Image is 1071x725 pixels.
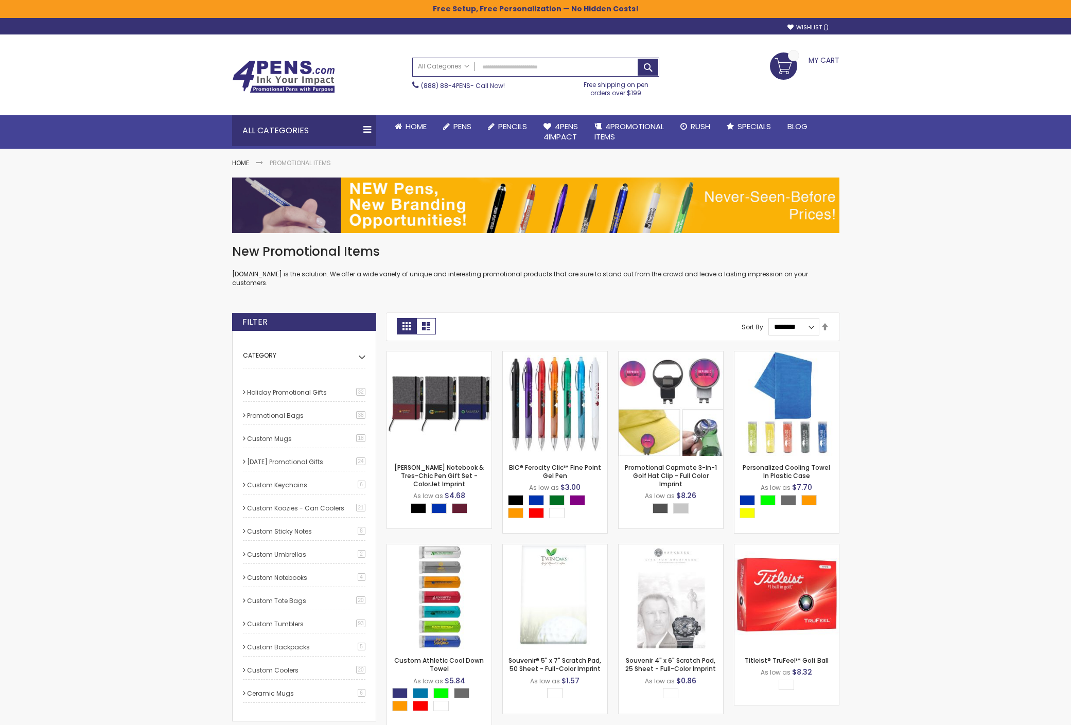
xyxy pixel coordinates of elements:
a: 4PROMOTIONALITEMS [586,115,672,149]
span: 2 [358,550,365,558]
img: Personalized Cooling Towel In Plastic Case [734,351,839,456]
span: As low as [413,677,443,685]
div: Orange [392,701,408,711]
span: $7.70 [792,482,812,492]
div: Red [529,508,544,518]
div: Gunmetal [653,503,668,514]
img: Promotional Capmate 3-in-1 Golf Hat Clip - Full Color Imprint [619,351,723,456]
div: Free shipping on pen orders over $199 [573,77,659,97]
a: Personalized Cooling Towel In Plastic Case [743,463,830,480]
span: 24 [356,457,365,465]
h1: New Promotional Items [232,243,839,260]
div: White [663,688,678,698]
span: 4PROMOTIONAL ITEMS [594,121,664,142]
div: Green [549,495,565,505]
span: As low as [530,677,560,685]
a: Promotional Capmate 3-in-1 Golf Hat Clip - Full Color Imprint [625,463,717,488]
a: Titleist® TruFeel™ Golf Ball [734,544,839,553]
span: As low as [529,483,559,492]
span: $0.86 [676,676,696,686]
span: 20 [356,666,365,674]
a: Custom Koozies - Can Coolers [244,504,348,512]
div: White [549,508,565,518]
div: Royal Blue [392,688,408,698]
span: Pencils [498,121,527,132]
span: 20 [356,596,365,604]
span: $3.00 [560,482,581,492]
dt: Category [243,344,365,368]
a: Pencils [480,115,535,138]
a: Rush [672,115,718,138]
span: $8.26 [676,490,696,501]
a: Souvenir® 5" x 7" Scratch Pad, 50 Sheet - Full-Color Imprint [508,656,601,673]
div: White [547,688,563,698]
div: Grey [454,688,469,698]
span: Home [406,121,427,132]
a: Specials [718,115,779,138]
a: Holiday Promotional Gifts [244,388,330,397]
a: Custom Athletic Cool Down Towel [394,656,484,673]
img: Twain Notebook & Tres-Chic Pen Gift Set - ColorJet Imprint [387,351,491,456]
div: Blue [431,503,447,514]
span: Specials [738,121,771,132]
span: $1.57 [561,676,580,686]
img: Custom Athletic Cool Down Towel [387,544,491,649]
div: Purple [570,495,585,505]
a: Custom Umbrellas [244,550,310,559]
strong: Grid [397,318,416,334]
div: Select A Color [411,503,472,516]
div: Select A Color [508,495,607,521]
div: Lime Green [433,688,449,698]
strong: Filter [242,316,268,328]
span: 18 [356,434,365,442]
div: Red [413,701,428,711]
a: Home [232,158,249,167]
a: Souvenir® 5" x 7" Scratch Pad, 50 Sheet - Full-Color Imprint [503,544,607,553]
a: [DATE] Promotional Gifts [244,457,327,466]
a: All Categories [413,58,475,75]
div: Select A Color [547,688,568,701]
span: - Call Now! [421,81,505,90]
div: Blue [740,495,755,505]
a: Wishlist [787,24,829,31]
a: Custom Athletic Cool Down Towel [387,544,491,553]
span: $8.32 [792,667,812,677]
div: White [433,701,449,711]
strong: Promotional Items [270,158,331,167]
div: Grey [781,495,796,505]
span: 21 [356,504,365,511]
a: [PERSON_NAME] Notebook & Tres-Chic Pen Gift Set - ColorJet Imprint [394,463,484,488]
div: Orange [801,495,817,505]
a: BIC® Ferocity Clic™ Fine Point Gel Pen [509,463,601,480]
span: As low as [645,491,675,500]
a: Souvenir 4" x 6" Scratch Pad, 25 Sheet - Full-Color Imprint [625,656,716,673]
a: 4Pens4impact [535,115,586,149]
div: Yellow [740,508,755,518]
a: Promotional Bags [244,411,307,420]
a: Blog [779,115,816,138]
span: All Categories [418,62,469,70]
span: 8 [358,527,365,535]
span: As low as [645,677,675,685]
a: Ceramic Mugs [244,689,297,698]
div: Black [508,495,523,505]
div: Select A Color [653,503,694,516]
a: Pens [435,115,480,138]
span: 4 [358,573,365,581]
a: Twain Notebook & Tres-Chic Pen Gift Set - ColorJet Imprint [387,351,491,360]
img: BIC® Ferocity Clic™ Fine Point Gel Pen [503,355,607,452]
a: Titleist® TruFeel™ Golf Ball [745,656,829,665]
span: As low as [761,483,791,492]
div: Lime Green [760,495,776,505]
span: As low as [413,491,443,500]
span: 93 [356,620,365,627]
a: Custom Mugs [244,434,295,443]
span: 32 [356,388,365,396]
span: Rush [691,121,710,132]
a: Custom Backpacks [244,643,313,651]
div: Orange [508,508,523,518]
a: Souvenir 4" x 6" Scratch Pad, 25 Sheet - Full-Color Imprint [619,544,723,553]
a: Promotional Capmate 3-in-1 Golf Hat Clip - Full Color Imprint [619,351,723,360]
a: Personalized Cooling Towel In Plastic Case [734,351,839,360]
span: As low as [761,668,791,677]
